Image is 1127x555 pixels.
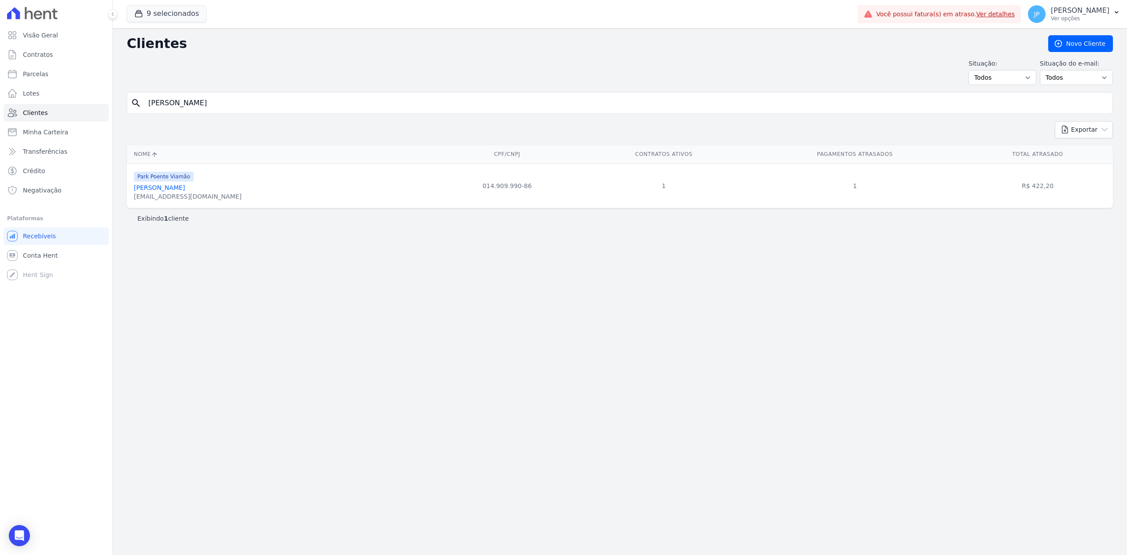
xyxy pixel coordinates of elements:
[4,85,109,102] a: Lotes
[4,181,109,199] a: Negativação
[4,65,109,83] a: Parcelas
[969,59,1036,68] label: Situação:
[1051,15,1109,22] p: Ver opções
[580,163,748,208] td: 1
[23,186,62,195] span: Negativação
[1034,11,1040,17] span: JP
[23,70,48,78] span: Parcelas
[143,94,1109,112] input: Buscar por nome, CPF ou e-mail
[23,31,58,40] span: Visão Geral
[127,145,434,163] th: Nome
[748,163,962,208] td: 1
[4,46,109,63] a: Contratos
[23,147,67,156] span: Transferências
[4,227,109,245] a: Recebíveis
[1055,121,1113,138] button: Exportar
[4,143,109,160] a: Transferências
[876,10,1015,19] span: Você possui fatura(s) em atraso.
[580,145,748,163] th: Contratos Ativos
[23,50,53,59] span: Contratos
[434,163,580,208] td: 014.909.990-86
[4,247,109,264] a: Conta Hent
[23,166,45,175] span: Crédito
[23,128,68,137] span: Minha Carteira
[1021,2,1127,26] button: JP [PERSON_NAME] Ver opções
[127,36,1034,52] h2: Clientes
[4,123,109,141] a: Minha Carteira
[962,145,1113,163] th: Total Atrasado
[4,162,109,180] a: Crédito
[4,104,109,122] a: Clientes
[23,108,48,117] span: Clientes
[9,525,30,546] div: Open Intercom Messenger
[1048,35,1113,52] a: Novo Cliente
[4,26,109,44] a: Visão Geral
[23,89,40,98] span: Lotes
[134,192,242,201] div: [EMAIL_ADDRESS][DOMAIN_NAME]
[1051,6,1109,15] p: [PERSON_NAME]
[23,251,58,260] span: Conta Hent
[127,5,206,22] button: 9 selecionados
[23,232,56,240] span: Recebíveis
[134,172,194,181] span: Park Poente Viamão
[962,163,1113,208] td: R$ 422,20
[434,145,580,163] th: CPF/CNPJ
[134,184,185,191] a: [PERSON_NAME]
[7,213,105,224] div: Plataformas
[137,214,189,223] p: Exibindo cliente
[164,215,168,222] b: 1
[748,145,962,163] th: Pagamentos Atrasados
[1040,59,1113,68] label: Situação do e-mail:
[976,11,1015,18] a: Ver detalhes
[131,98,141,108] i: search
